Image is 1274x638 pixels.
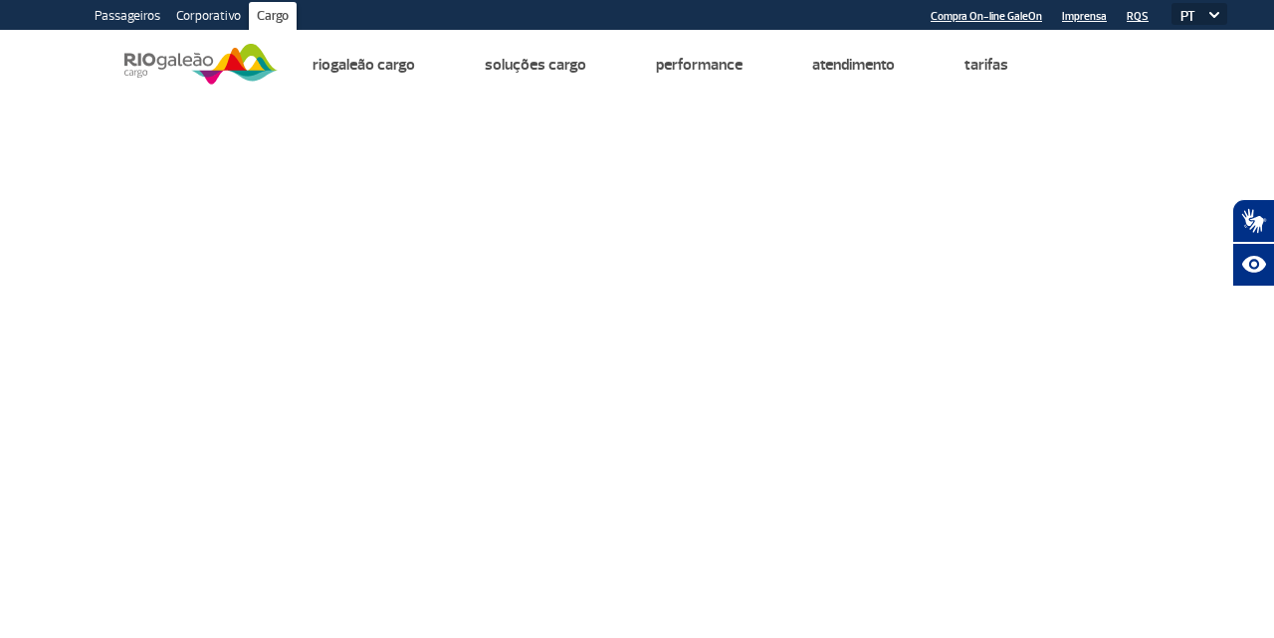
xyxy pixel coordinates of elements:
button: Abrir tradutor de língua de sinais. [1232,199,1274,243]
a: Riogaleão Cargo [313,55,415,75]
button: Abrir recursos assistivos. [1232,243,1274,287]
a: Cargo [249,2,297,34]
a: Imprensa [1062,10,1107,23]
a: Soluções Cargo [485,55,586,75]
div: Plugin de acessibilidade da Hand Talk. [1232,199,1274,287]
a: Compra On-line GaleOn [931,10,1042,23]
a: Performance [656,55,743,75]
a: Passageiros [87,2,168,34]
a: Tarifas [964,55,1008,75]
a: Corporativo [168,2,249,34]
a: Atendimento [812,55,895,75]
a: RQS [1127,10,1149,23]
